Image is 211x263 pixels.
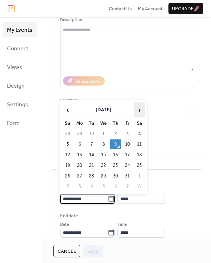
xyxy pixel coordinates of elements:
[134,139,145,149] td: 11
[3,115,37,131] a: Form
[60,97,192,104] div: Location
[172,5,200,12] span: Upgrade 🚀
[168,3,203,14] button: Upgrade🚀
[134,182,145,192] td: 8
[74,150,85,160] td: 13
[60,17,192,24] div: Description
[138,5,162,12] a: My Account
[3,60,37,75] a: Views
[110,150,121,160] td: 16
[3,22,37,37] a: My Events
[86,150,97,160] td: 14
[74,102,133,118] th: [DATE]
[98,129,109,139] td: 1
[110,139,121,149] td: 9
[122,182,133,192] td: 7
[98,182,109,192] td: 5
[110,161,121,170] td: 23
[98,171,109,181] td: 29
[3,78,37,93] a: Design
[7,25,32,36] span: My Events
[122,150,133,160] td: 17
[7,62,22,73] span: Views
[117,221,127,228] span: Time
[86,129,97,139] td: 30
[122,139,133,149] td: 10
[62,103,73,117] span: ‹
[60,212,78,219] div: End date
[62,129,73,139] td: 28
[62,171,73,181] td: 26
[7,81,25,92] span: Design
[110,129,121,139] td: 2
[74,139,85,149] td: 6
[74,161,85,170] td: 20
[86,139,97,149] td: 7
[134,103,145,117] span: ›
[134,150,145,160] td: 18
[98,161,109,170] td: 22
[86,171,97,181] td: 28
[98,118,109,128] th: We
[86,161,97,170] td: 21
[62,161,73,170] td: 19
[53,245,80,257] button: Cancel
[62,139,73,149] td: 5
[58,248,76,255] span: Cancel
[122,118,133,128] th: Fr
[110,182,121,192] td: 6
[74,182,85,192] td: 3
[8,5,15,12] img: logo
[7,99,28,110] span: Settings
[122,171,133,181] td: 31
[134,161,145,170] td: 25
[98,139,109,149] td: 8
[62,150,73,160] td: 12
[122,161,133,170] td: 24
[3,97,37,112] a: Settings
[109,5,132,12] a: Contact Us
[7,118,20,129] span: Form
[74,129,85,139] td: 29
[3,41,37,56] a: Connect
[62,118,73,128] th: Su
[7,43,28,54] span: Connect
[98,150,109,160] td: 15
[110,118,121,128] th: Th
[74,118,85,128] th: Mo
[60,221,69,228] span: Date
[74,171,85,181] td: 27
[62,182,73,192] td: 2
[122,129,133,139] td: 3
[110,171,121,181] td: 30
[134,129,145,139] td: 4
[86,182,97,192] td: 4
[134,171,145,181] td: 1
[86,118,97,128] th: Tu
[134,118,145,128] th: Sa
